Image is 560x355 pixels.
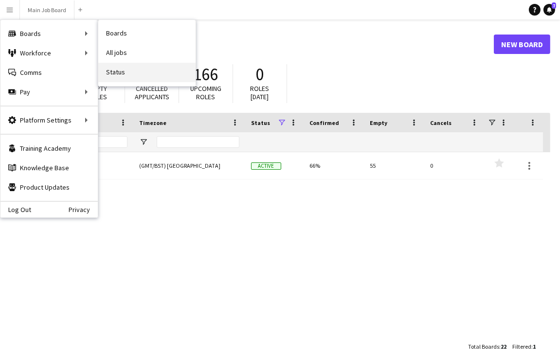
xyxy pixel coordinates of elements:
span: Status [251,119,270,126]
a: 7 [543,4,555,16]
span: Empty [370,119,387,126]
a: Status [98,63,196,82]
div: 55 [364,152,424,179]
a: Knowledge Base [0,158,98,177]
div: 0 [424,152,485,179]
span: 1 [533,343,536,350]
h1: Boards [17,37,494,52]
span: Roles [DATE] [251,84,270,101]
span: Cancels [430,119,452,126]
span: 0 [256,64,264,85]
span: Total Boards [468,343,499,350]
a: Privacy [69,206,98,213]
a: All jobs [98,43,196,63]
a: New Board [494,35,550,54]
a: Product Updates [0,177,98,197]
span: 166 [194,64,218,85]
div: Pay [0,82,98,102]
span: Active [251,162,281,170]
span: Filtered [512,343,531,350]
a: Log Out [0,206,31,213]
div: Workforce [0,43,98,63]
a: Training Academy [0,139,98,158]
div: (GMT/BST) [GEOGRAPHIC_DATA] [133,152,245,179]
a: Boards [98,24,196,43]
span: Upcoming roles [190,84,221,101]
div: 66% [304,152,364,179]
span: Cancelled applicants [135,84,169,101]
button: Open Filter Menu [139,138,148,146]
a: Comms [0,63,98,82]
span: Timezone [139,119,166,126]
button: Main Job Board [20,0,74,19]
span: Confirmed [309,119,339,126]
div: Platform Settings [0,110,98,130]
span: 7 [552,2,556,9]
input: Timezone Filter Input [157,136,239,148]
div: Boards [0,24,98,43]
span: 22 [501,343,506,350]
